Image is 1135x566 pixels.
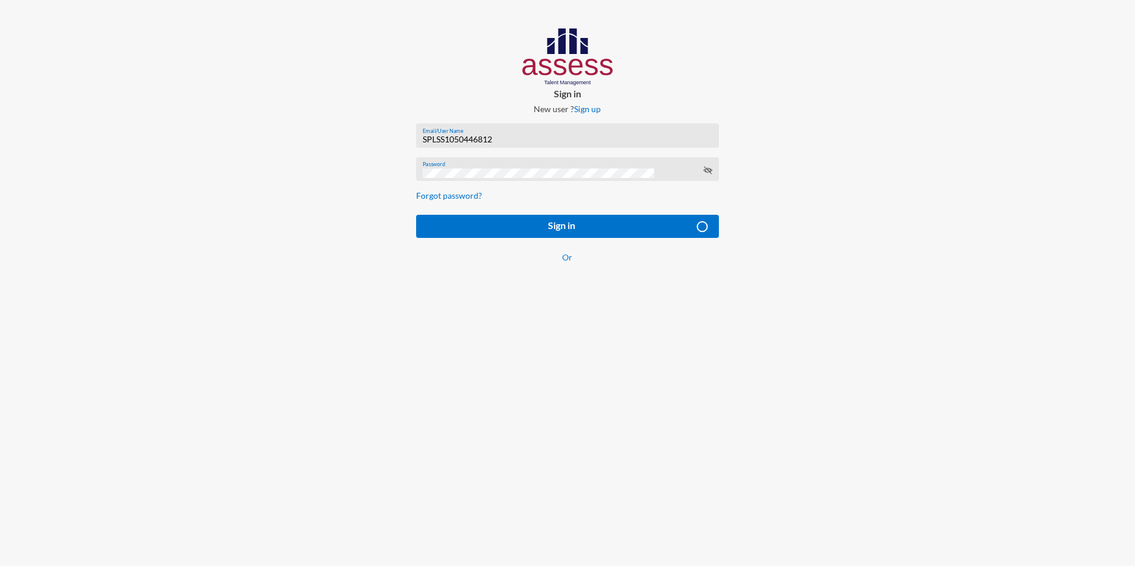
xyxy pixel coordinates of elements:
[423,135,712,144] input: Email/User Name
[522,28,613,85] img: AssessLogoo.svg
[574,104,601,114] a: Sign up
[416,190,482,201] a: Forgot password?
[407,104,728,114] p: New user ?
[407,88,728,99] p: Sign in
[416,252,718,262] p: Or
[416,215,718,238] button: Sign in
